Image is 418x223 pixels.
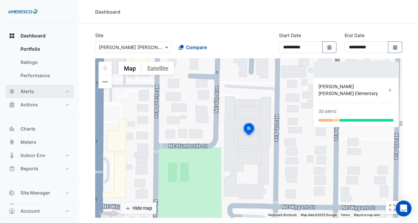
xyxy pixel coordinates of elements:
[5,29,74,42] button: Dashboard
[341,213,350,217] a: Terms
[9,126,15,132] app-icon: Charts
[9,165,15,172] app-icon: Reports
[15,42,74,56] a: Portfolio
[242,122,256,138] img: site-pin-selected.svg
[97,209,119,217] a: Open this area in Google Maps (opens a new window)
[268,213,297,217] button: Keyboard shortcuts
[5,204,74,218] button: Account
[8,5,38,19] img: Company Logo
[98,75,112,88] button: Zoom out
[95,32,103,39] label: Site
[5,186,74,199] button: Site Manager
[5,122,74,136] button: Charts
[20,101,38,108] span: Actions
[133,205,152,212] div: Hide map
[301,213,337,217] span: Map data ©2025 Google
[9,152,15,159] app-icon: Indoor Env
[20,126,36,132] span: Charts
[15,56,74,69] a: Ratings
[20,165,38,172] span: Reports
[20,208,40,214] span: Account
[344,32,364,39] label: End Date
[9,139,15,145] app-icon: Meters
[319,108,336,115] div: 30 alerts
[20,203,35,209] span: Admin
[141,62,174,75] button: Show satellite imagery
[5,149,74,162] button: Indoor Env
[97,209,119,217] img: Google
[20,88,34,95] span: Alerts
[98,62,112,75] button: Zoom in
[5,136,74,149] button: Meters
[5,85,74,98] button: Alerts
[20,139,36,145] span: Meters
[5,98,74,111] button: Actions
[9,101,15,108] app-icon: Actions
[95,8,120,15] div: Dashboard
[319,83,387,97] div: [PERSON_NAME] [PERSON_NAME] Elementary
[9,190,15,196] app-icon: Site Manager
[326,44,332,50] fa-icon: Select Date
[386,201,399,214] button: Toggle fullscreen view
[5,42,74,85] div: Dashboard
[9,203,15,209] app-icon: Admin
[174,41,211,53] button: Compare
[5,162,74,175] button: Reports
[20,152,45,159] span: Indoor Env
[118,62,141,75] button: Show street map
[20,190,50,196] span: Site Manager
[5,199,74,213] button: Admin
[20,32,46,39] span: Dashboard
[15,69,74,82] a: Performance
[392,44,398,50] fa-icon: Select Date
[186,44,207,51] span: Compare
[396,200,411,216] div: Open Intercom Messenger
[9,88,15,95] app-icon: Alerts
[120,202,156,214] button: Hide map
[354,213,380,217] a: Report a map error
[279,32,301,39] label: Start Date
[9,32,15,39] app-icon: Dashboard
